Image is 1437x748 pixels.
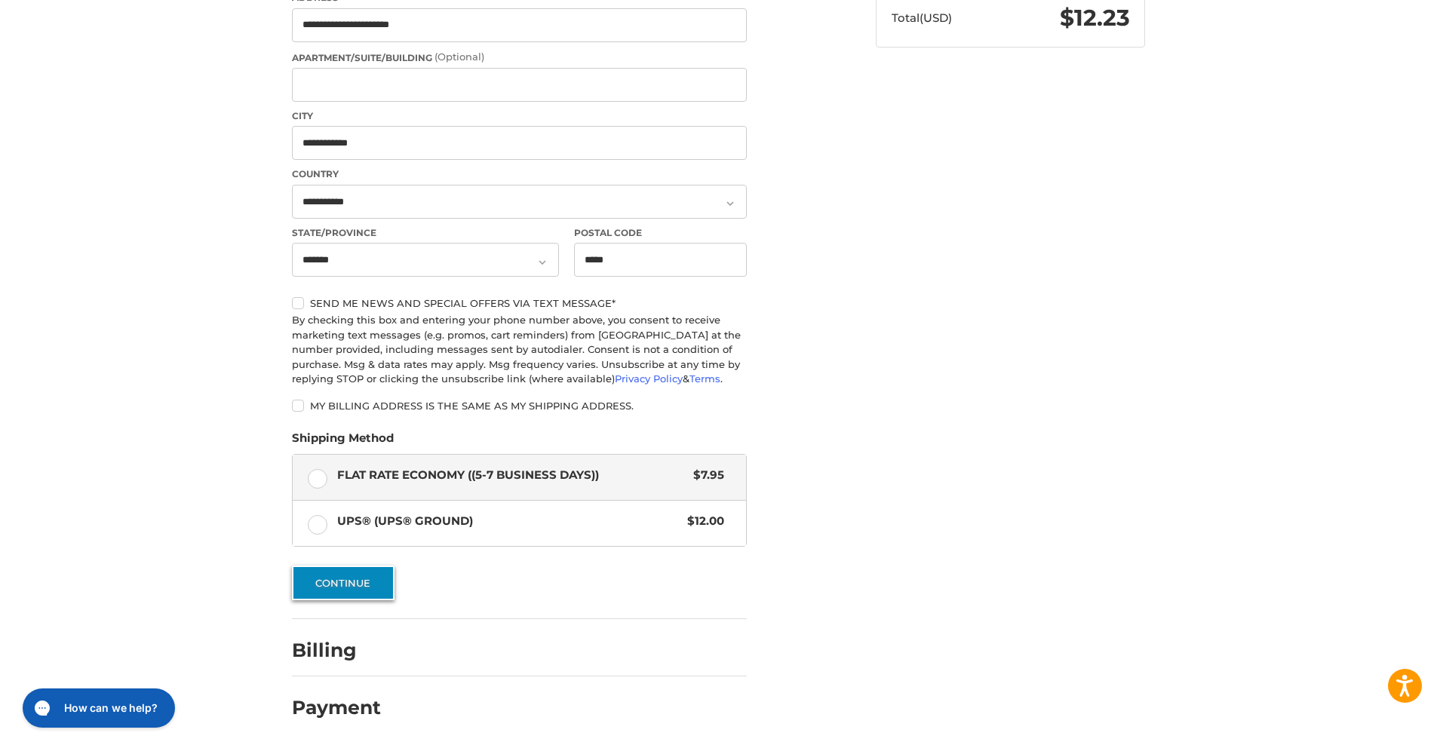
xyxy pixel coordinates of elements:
h2: Payment [292,696,381,719]
iframe: Gorgias live chat messenger [15,683,180,733]
label: Send me news and special offers via text message* [292,297,747,309]
span: Total (USD) [892,11,952,25]
label: Postal Code [574,226,748,240]
span: $12.00 [680,513,724,530]
label: City [292,109,747,123]
a: Terms [689,372,720,385]
small: (Optional) [434,51,484,63]
label: Country [292,167,747,181]
label: My billing address is the same as my shipping address. [292,400,747,412]
a: Privacy Policy [615,372,683,385]
h2: Billing [292,639,380,662]
span: Flat Rate Economy ((5-7 Business Days)) [337,467,686,484]
span: $7.95 [686,467,724,484]
label: Apartment/Suite/Building [292,50,747,65]
label: State/Province [292,226,559,240]
div: By checking this box and entering your phone number above, you consent to receive marketing text ... [292,313,747,387]
span: $12.23 [1060,4,1130,32]
legend: Shipping Method [292,430,394,454]
button: Continue [292,566,395,600]
span: UPS® (UPS® Ground) [337,513,680,530]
